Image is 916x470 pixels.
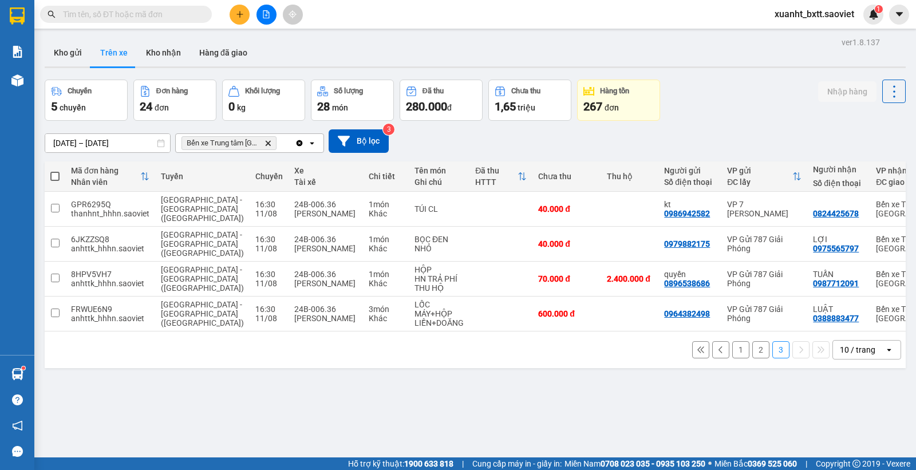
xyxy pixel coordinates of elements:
div: Khác [369,209,403,218]
span: [GEOGRAPHIC_DATA] - [GEOGRAPHIC_DATA] ([GEOGRAPHIC_DATA]) [161,230,244,258]
div: Chi tiết [369,172,403,181]
th: Toggle SortBy [469,161,532,192]
div: Chưa thu [511,87,540,95]
div: 0388883477 [813,314,859,323]
div: VP 7 [PERSON_NAME] [727,200,801,218]
button: Chuyến5chuyến [45,80,128,121]
div: GPR6295Q [71,200,149,209]
div: LỢI [813,235,864,244]
th: Toggle SortBy [65,161,155,192]
sup: 3 [383,124,394,135]
div: 1 món [369,235,403,244]
div: 10 / trang [840,344,875,356]
img: warehouse-icon [11,74,23,86]
span: | [806,457,807,470]
span: search [48,10,56,18]
div: VP gửi [727,166,792,175]
div: Tuyến [161,172,244,181]
span: 1,65 [495,100,516,113]
div: 0986942582 [664,209,710,218]
button: caret-down [889,5,909,25]
div: anhttk_hhhn.saoviet [71,279,149,288]
div: ver 1.8.137 [842,36,880,49]
span: notification [12,420,23,431]
div: 16:30 [255,235,283,244]
span: ⚪️ [708,461,712,466]
div: Khác [369,244,403,253]
span: 5 [51,100,57,113]
div: 600.000 đ [538,309,595,318]
div: Thu hộ [607,172,653,181]
button: aim [283,5,303,25]
button: Kho nhận [137,39,190,66]
span: xuanht_bxtt.saoviet [765,7,863,21]
div: thanhnt_hhhn.saoviet [71,209,149,218]
div: quyền [664,270,716,279]
div: Đơn hàng [156,87,188,95]
button: plus [230,5,250,25]
strong: 0369 525 060 [748,459,797,468]
span: copyright [852,460,860,468]
div: 11/08 [255,209,283,218]
div: Khác [369,279,403,288]
svg: open [885,345,894,354]
div: Số điện thoại [813,179,864,188]
div: Đã thu [475,166,518,175]
img: solution-icon [11,46,23,58]
span: [GEOGRAPHIC_DATA] - [GEOGRAPHIC_DATA] ([GEOGRAPHIC_DATA]) [161,265,244,293]
div: Khác [369,314,403,323]
div: Số điện thoại [664,177,716,187]
div: Ghi chú [414,177,464,187]
input: Tìm tên, số ĐT hoặc mã đơn [63,8,198,21]
div: HỘP [414,265,464,274]
div: Người gửi [664,166,716,175]
button: 2 [752,341,769,358]
svg: Clear all [295,139,304,148]
span: Hỗ trợ kỹ thuật: [348,457,453,470]
span: [GEOGRAPHIC_DATA] - [GEOGRAPHIC_DATA] ([GEOGRAPHIC_DATA]) [161,195,244,223]
div: Người nhận [813,165,864,174]
div: 70.000 đ [538,274,595,283]
div: Số lượng [334,87,363,95]
strong: 0708 023 035 - 0935 103 250 [601,459,705,468]
div: 1 món [369,200,403,209]
div: 16:30 [255,200,283,209]
div: 1 món [369,270,403,279]
div: 11/08 [255,314,283,323]
div: VP Gửi 787 Giải Phóng [727,305,801,323]
div: 16:30 [255,270,283,279]
div: HTTT [475,177,518,187]
span: | [462,457,464,470]
span: caret-down [894,9,905,19]
div: 24B-006.36 [294,200,357,209]
input: Select a date range. [45,134,170,152]
th: Toggle SortBy [721,161,807,192]
button: Đơn hàng24đơn [133,80,216,121]
span: Miền Bắc [714,457,797,470]
div: 0964382498 [664,309,710,318]
span: question-circle [12,394,23,405]
div: kt [664,200,716,209]
div: [PERSON_NAME] [294,314,357,323]
div: 11/08 [255,279,283,288]
button: Hàng tồn267đơn [577,80,660,121]
div: TÚI CL [414,204,464,214]
div: TUẤN [813,270,864,279]
input: Selected Bến xe Trung tâm Lào Cai. [279,137,280,149]
span: [GEOGRAPHIC_DATA] - [GEOGRAPHIC_DATA] ([GEOGRAPHIC_DATA]) [161,300,244,327]
button: Chưa thu1,65 triệu [488,80,571,121]
button: Đã thu280.000đ [400,80,483,121]
button: Số lượng28món [311,80,394,121]
svg: open [307,139,317,148]
span: đơn [605,103,619,112]
button: Kho gửi [45,39,91,66]
div: Chuyến [255,172,283,181]
div: 40.000 đ [538,239,595,248]
span: message [12,446,23,457]
div: 40.000 đ [538,204,595,214]
div: LỐC MÁY+HỘP LIỀN+DOĂNG [414,300,464,327]
div: 2.400.000 đ [607,274,653,283]
img: icon-new-feature [868,9,879,19]
span: kg [237,103,246,112]
div: LUẬT [813,305,864,314]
